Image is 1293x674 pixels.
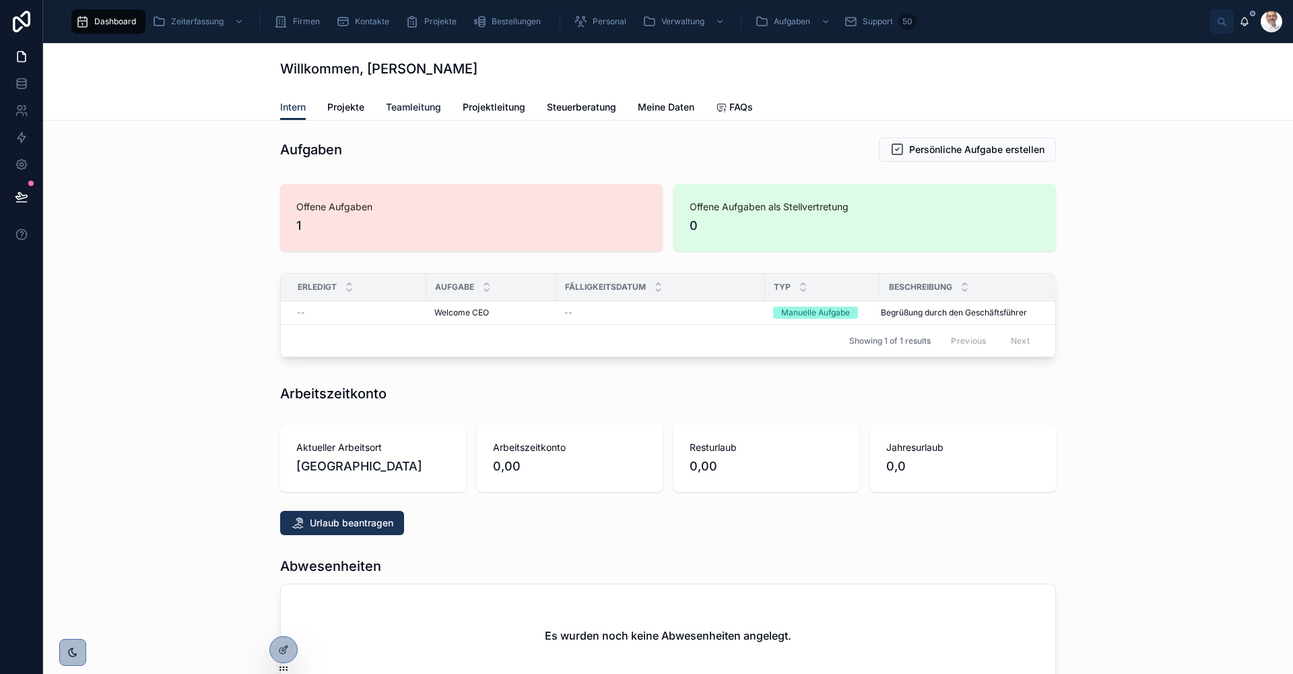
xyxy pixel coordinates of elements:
a: -- [297,307,418,318]
span: Zeiterfassung [171,16,224,27]
a: Zeiterfassung [148,9,251,34]
span: Intern [280,100,306,114]
button: Urlaub beantragen [280,511,404,535]
h1: Willkommen, [PERSON_NAME] [280,59,477,78]
span: Projekte [327,100,364,114]
span: Urlaub beantragen [310,516,393,530]
h1: Arbeitszeitkonto [280,384,387,403]
a: Aufgaben [751,9,837,34]
a: Support50 [840,9,921,34]
a: Bestellungen [469,9,550,34]
span: 0,0 [886,457,1040,476]
a: Begrüßung durch den Geschäftsführer [881,307,1038,318]
a: Steuerberatung [547,95,616,122]
span: Aufgaben [774,16,810,27]
span: 1 [296,216,646,235]
a: Projekte [401,9,466,34]
span: Typ [774,282,791,293]
div: Manuelle Aufgabe [781,307,850,319]
span: Showing 1 of 1 results [849,336,931,346]
span: Support [863,16,893,27]
span: Jahresurlaub [886,441,1040,454]
a: Projekte [327,95,364,122]
span: Verwaltung [661,16,704,27]
span: Resturlaub [690,441,843,454]
div: scrollable content [65,7,1209,36]
span: Arbeitszeitkonto [493,441,646,454]
span: 0 [690,216,1040,235]
span: Kontakte [355,16,389,27]
span: Beschreibung [889,282,952,293]
span: Dashboard [94,16,136,27]
span: Steuerberatung [547,100,616,114]
span: Projekte [424,16,457,27]
span: Projektleitung [463,100,525,114]
span: Begrüßung durch den Geschäftsführer [881,307,1027,318]
span: Offene Aufgaben [296,200,646,214]
span: Erledigt [298,282,337,293]
a: Intern [280,95,306,121]
a: Manuelle Aufgabe [773,307,872,319]
span: Teamleitung [386,100,441,114]
a: Projektleitung [463,95,525,122]
a: Meine Daten [638,95,694,122]
span: -- [564,307,572,318]
a: Welcome CEO [434,307,548,318]
a: Personal [570,9,636,34]
span: Persönliche Aufgabe erstellen [909,143,1045,156]
span: Offene Aufgaben als Stellvertretung [690,200,1040,214]
span: -- [297,307,305,318]
a: Dashboard [71,9,145,34]
a: -- [564,307,757,318]
a: Verwaltung [638,9,731,34]
div: 50 [898,13,917,30]
span: Firmen [293,16,320,27]
span: Aktueller Arbeitsort [296,441,450,454]
span: Fälligkeitsdatum [565,282,646,293]
span: 0,00 [690,457,843,476]
span: Welcome CEO [434,307,489,318]
span: 0,00 [493,457,646,476]
button: Persönliche Aufgabe erstellen [879,137,1056,162]
h2: Es wurden noch keine Abwesenheiten angelegt. [545,627,791,644]
a: FAQs [716,95,753,122]
a: Teamleitung [386,95,441,122]
span: Meine Daten [638,100,694,114]
h1: Aufgaben [280,140,342,159]
span: Aufgabe [435,282,474,293]
span: [GEOGRAPHIC_DATA] [296,457,450,476]
h1: Abwesenheiten [280,557,381,576]
span: FAQs [729,100,753,114]
span: Bestellungen [492,16,541,27]
a: Firmen [270,9,329,34]
span: Personal [593,16,626,27]
a: Kontakte [332,9,399,34]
